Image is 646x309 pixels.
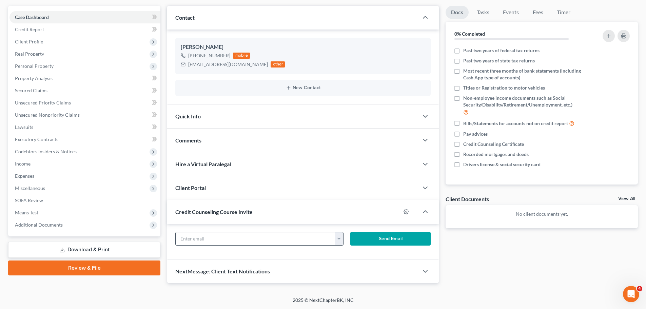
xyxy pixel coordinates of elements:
span: Codebtors Insiders & Notices [15,149,77,154]
span: Titles or Registration to motor vehicles [463,84,545,91]
iframe: Intercom live chat [623,286,639,302]
p: No client documents yet. [451,211,632,217]
button: Send Email [350,232,431,246]
span: Client Profile [15,39,43,44]
span: Means Test [15,210,38,215]
span: Non-employee income documents such as Social Security/Disability/Retirement/Unemployment, etc.) [463,95,584,108]
a: Fees [527,6,549,19]
a: Unsecured Nonpriority Claims [9,109,160,121]
a: Credit Report [9,23,160,36]
span: 4 [637,286,642,291]
span: Recorded mortgages and deeds [463,151,529,158]
div: [PERSON_NAME] [181,43,425,51]
button: New Contact [181,85,425,91]
a: Executory Contracts [9,133,160,146]
div: other [271,61,285,67]
span: NextMessage: Client Text Notifications [175,268,270,274]
span: Comments [175,137,201,143]
div: 2025 © NextChapterBK, INC [130,297,516,309]
a: Tasks [471,6,495,19]
div: [EMAIL_ADDRESS][DOMAIN_NAME] [188,61,268,68]
a: Timer [551,6,576,19]
strong: 0% Completed [454,31,485,37]
a: Events [497,6,524,19]
a: View All [618,196,635,201]
a: Secured Claims [9,84,160,97]
span: Drivers license & social security card [463,161,541,168]
span: Case Dashboard [15,14,49,20]
a: SOFA Review [9,194,160,207]
div: [PHONE_NUMBER] [188,52,230,59]
span: Real Property [15,51,44,57]
span: Additional Documents [15,222,63,228]
span: Secured Claims [15,88,47,93]
a: Case Dashboard [9,11,160,23]
span: Property Analysis [15,75,53,81]
span: Past two years of state tax returns [463,57,535,64]
a: Docs [446,6,469,19]
span: Unsecured Priority Claims [15,100,71,105]
span: Bills/Statements for accounts not on credit report [463,120,568,127]
div: Client Documents [446,195,489,202]
input: Enter email [176,232,335,245]
a: Lawsuits [9,121,160,133]
span: Contact [175,14,195,21]
span: Most recent three months of bank statements (including Cash App type of accounts) [463,67,584,81]
span: Credit Counseling Course Invite [175,209,253,215]
span: Personal Property [15,63,54,69]
span: SOFA Review [15,197,43,203]
span: Expenses [15,173,34,179]
span: Miscellaneous [15,185,45,191]
span: Pay advices [463,131,488,137]
a: Download & Print [8,242,160,258]
span: Credit Report [15,26,44,32]
a: Unsecured Priority Claims [9,97,160,109]
span: Executory Contracts [15,136,58,142]
span: Unsecured Nonpriority Claims [15,112,80,118]
span: Client Portal [175,185,206,191]
a: Review & File [8,260,160,275]
span: Income [15,161,31,167]
span: Past two years of federal tax returns [463,47,540,54]
span: Lawsuits [15,124,33,130]
a: Property Analysis [9,72,160,84]
div: mobile [233,53,250,59]
span: Credit Counseling Certificate [463,141,524,148]
span: Hire a Virtual Paralegal [175,161,231,167]
span: Quick Info [175,113,201,119]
